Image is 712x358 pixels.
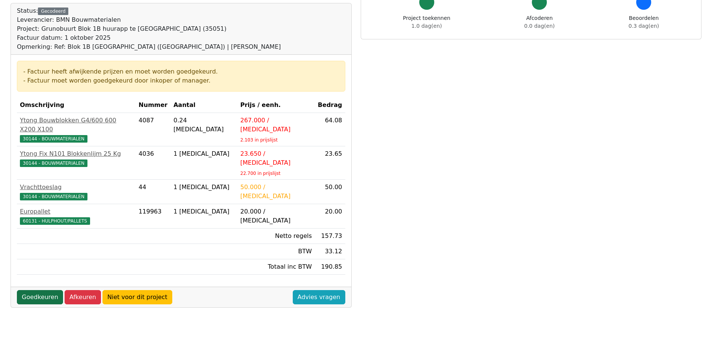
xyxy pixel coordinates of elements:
[20,183,132,201] a: Vrachttoeslag30144 - BOUWMATERIALEN
[17,15,281,24] div: Leverancier: BMN Bouwmaterialen
[102,290,172,304] a: Niet voor dit project
[173,207,234,216] div: 1 [MEDICAL_DATA]
[20,149,132,158] div: Ytong Fix N101 Blokkenlijm 25 Kg
[17,98,135,113] th: Omschrijving
[20,183,132,192] div: Vrachttoeslag
[20,217,90,225] span: 60131 - HULPHOUT/PALLETS
[173,149,234,158] div: 1 [MEDICAL_DATA]
[524,23,555,29] span: 0.0 dag(en)
[315,229,345,244] td: 157.73
[23,67,339,76] div: - Factuur heeft afwijkende prijzen en moet worden goedgekeurd.
[293,290,345,304] a: Advies vragen
[20,193,87,200] span: 30144 - BOUWMATERIALEN
[237,229,315,244] td: Netto regels
[240,171,280,176] sub: 22.700 in prijslijst
[17,42,281,51] div: Opmerking: Ref: Blok 1B [GEOGRAPHIC_DATA] ([GEOGRAPHIC_DATA]) | [PERSON_NAME]
[237,259,315,275] td: Totaal inc BTW
[237,244,315,259] td: BTW
[629,14,659,30] div: Beoordelen
[38,8,68,15] div: Gecodeerd
[135,98,170,113] th: Nummer
[20,149,132,167] a: Ytong Fix N101 Blokkenlijm 25 Kg30144 - BOUWMATERIALEN
[135,113,170,146] td: 4087
[237,98,315,113] th: Prijs / eenh.
[240,149,312,167] div: 23.650 / [MEDICAL_DATA]
[240,137,277,143] sub: 2.103 in prijslijst
[17,290,63,304] a: Goedkeuren
[240,116,312,134] div: 267.000 / [MEDICAL_DATA]
[17,33,281,42] div: Factuur datum: 1 oktober 2025
[65,290,101,304] a: Afkeuren
[315,244,345,259] td: 33.12
[20,116,132,143] a: Ytong Bouwblokken G4/600 600 X200 X10030144 - BOUWMATERIALEN
[20,207,132,225] a: Europallet60131 - HULPHOUT/PALLETS
[315,98,345,113] th: Bedrag
[17,24,281,33] div: Project: Grunobuurt Blok 1B huurapp te [GEOGRAPHIC_DATA] (35051)
[411,23,442,29] span: 1.0 dag(en)
[315,113,345,146] td: 64.08
[315,259,345,275] td: 190.85
[17,6,281,51] div: Status:
[170,98,237,113] th: Aantal
[240,183,312,201] div: 50.000 / [MEDICAL_DATA]
[135,204,170,229] td: 119963
[23,76,339,85] div: - Factuur moet worden goedgekeurd door inkoper of manager.
[135,146,170,180] td: 4036
[629,23,659,29] span: 0.3 dag(en)
[173,116,234,134] div: 0.24 [MEDICAL_DATA]
[135,180,170,204] td: 44
[315,146,345,180] td: 23.65
[403,14,450,30] div: Project toekennen
[173,183,234,192] div: 1 [MEDICAL_DATA]
[315,180,345,204] td: 50.00
[240,207,312,225] div: 20.000 / [MEDICAL_DATA]
[524,14,555,30] div: Afcoderen
[20,207,132,216] div: Europallet
[315,204,345,229] td: 20.00
[20,135,87,143] span: 30144 - BOUWMATERIALEN
[20,116,132,134] div: Ytong Bouwblokken G4/600 600 X200 X100
[20,159,87,167] span: 30144 - BOUWMATERIALEN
